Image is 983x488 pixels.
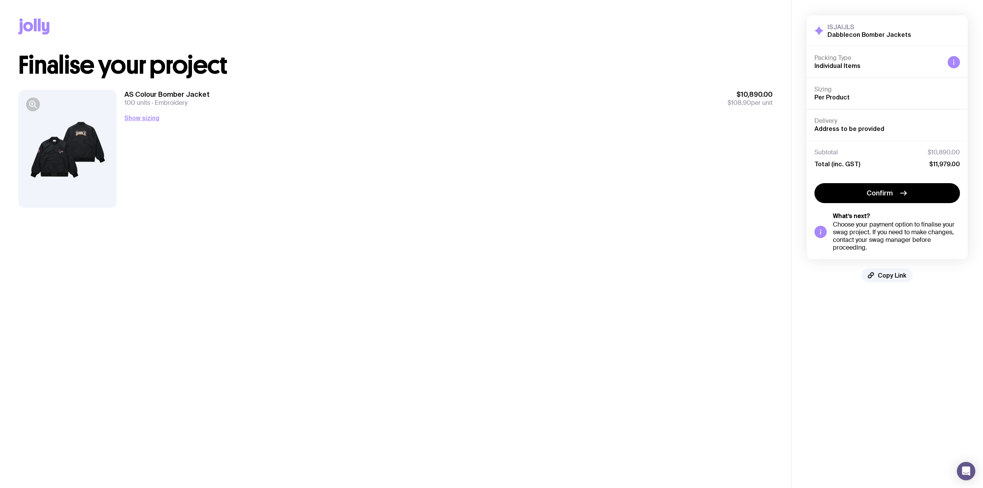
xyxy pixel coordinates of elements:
[814,117,960,125] h4: Delivery
[929,160,960,168] span: $11,979.00
[728,99,773,107] span: per unit
[928,149,960,156] span: $10,890.00
[814,149,838,156] span: Subtotal
[867,189,893,198] span: Confirm
[728,90,773,99] span: $10,890.00
[862,268,913,282] button: Copy Link
[827,23,911,31] h3: ISJAIJLS
[878,271,907,279] span: Copy Link
[827,31,911,38] h2: Dabblecon Bomber Jackets
[814,54,942,62] h4: Packing Type
[124,90,210,99] h3: AS Colour Bomber Jacket
[124,99,150,107] span: 100 units
[814,62,861,69] span: Individual Items
[814,94,850,101] span: Per Product
[18,53,773,78] h1: Finalise your project
[957,462,975,480] div: Open Intercom Messenger
[814,125,884,132] span: Address to be provided
[728,99,751,107] span: $108.90
[833,221,960,251] div: Choose your payment option to finalise your swag project. If you need to make changes, contact yo...
[124,113,159,122] button: Show sizing
[150,99,187,107] span: Embroidery
[814,86,960,93] h4: Sizing
[814,160,860,168] span: Total (inc. GST)
[833,212,960,220] h5: What’s next?
[814,183,960,203] button: Confirm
